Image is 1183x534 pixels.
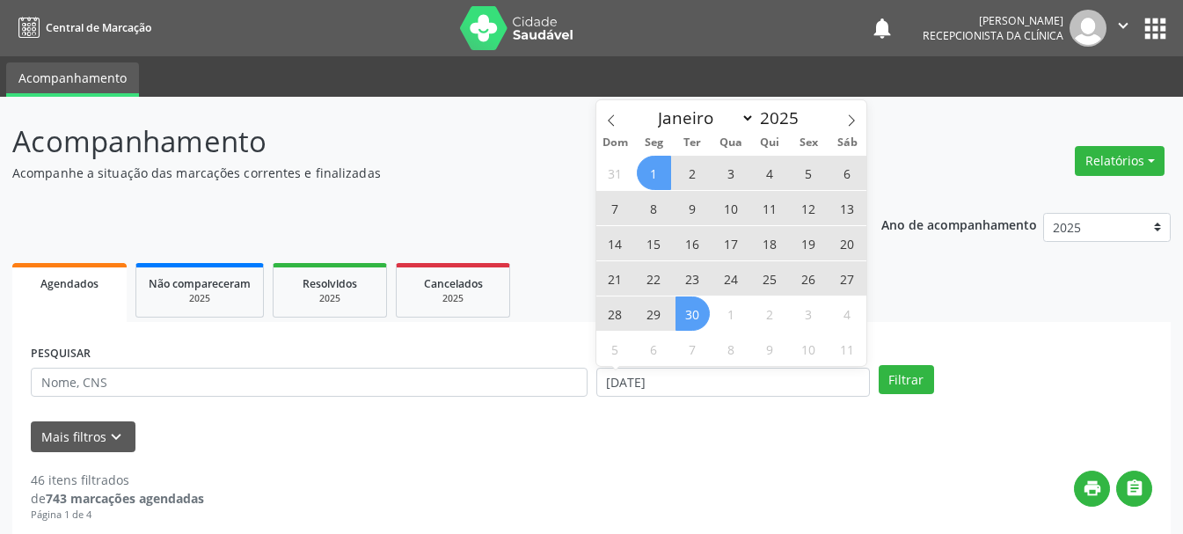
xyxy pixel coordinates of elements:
[31,471,204,489] div: 46 itens filtrados
[637,226,671,260] span: Setembro 15, 2025
[675,191,710,225] span: Setembro 9, 2025
[637,191,671,225] span: Setembro 8, 2025
[753,156,787,190] span: Setembro 4, 2025
[923,13,1063,28] div: [PERSON_NAME]
[12,13,151,42] a: Central de Marcação
[675,226,710,260] span: Setembro 16, 2025
[830,296,865,331] span: Outubro 4, 2025
[1114,16,1133,35] i: 
[870,16,895,40] button: notifications
[675,156,710,190] span: Setembro 2, 2025
[634,137,673,149] span: Seg
[830,226,865,260] span: Setembro 20, 2025
[830,156,865,190] span: Setembro 6, 2025
[286,292,374,305] div: 2025
[596,368,870,398] input: Selecione um intervalo
[1083,479,1102,498] i: print
[12,164,823,182] p: Acompanhe a situação das marcações correntes e finalizadas
[31,489,204,508] div: de
[409,292,497,305] div: 2025
[828,137,866,149] span: Sáb
[31,508,204,523] div: Página 1 de 4
[755,106,813,129] input: Year
[714,191,749,225] span: Setembro 10, 2025
[792,191,826,225] span: Setembro 12, 2025
[1070,10,1106,47] img: img
[714,332,749,366] span: Outubro 8, 2025
[881,213,1037,235] p: Ano de acompanhamento
[714,156,749,190] span: Setembro 3, 2025
[598,226,632,260] span: Setembro 14, 2025
[1116,471,1152,507] button: 
[673,137,712,149] span: Ter
[598,332,632,366] span: Outubro 5, 2025
[1074,471,1110,507] button: print
[714,226,749,260] span: Setembro 17, 2025
[792,332,826,366] span: Outubro 10, 2025
[750,137,789,149] span: Qui
[753,296,787,331] span: Outubro 2, 2025
[792,156,826,190] span: Setembro 5, 2025
[675,261,710,296] span: Setembro 23, 2025
[879,365,934,395] button: Filtrar
[40,276,99,291] span: Agendados
[106,428,126,447] i: keyboard_arrow_down
[792,261,826,296] span: Setembro 26, 2025
[598,261,632,296] span: Setembro 21, 2025
[830,261,865,296] span: Setembro 27, 2025
[637,332,671,366] span: Outubro 6, 2025
[637,296,671,331] span: Setembro 29, 2025
[753,332,787,366] span: Outubro 9, 2025
[792,226,826,260] span: Setembro 19, 2025
[789,137,828,149] span: Sex
[753,226,787,260] span: Setembro 18, 2025
[753,191,787,225] span: Setembro 11, 2025
[424,276,483,291] span: Cancelados
[830,332,865,366] span: Outubro 11, 2025
[792,296,826,331] span: Outubro 3, 2025
[637,156,671,190] span: Setembro 1, 2025
[1140,13,1171,44] button: apps
[31,421,135,452] button: Mais filtroskeyboard_arrow_down
[598,191,632,225] span: Setembro 7, 2025
[830,191,865,225] span: Setembro 13, 2025
[149,292,251,305] div: 2025
[31,340,91,368] label: PESQUISAR
[46,20,151,35] span: Central de Marcação
[6,62,139,97] a: Acompanhamento
[1075,146,1165,176] button: Relatórios
[149,276,251,291] span: Não compareceram
[714,296,749,331] span: Outubro 1, 2025
[637,261,671,296] span: Setembro 22, 2025
[714,261,749,296] span: Setembro 24, 2025
[46,490,204,507] strong: 743 marcações agendadas
[598,296,632,331] span: Setembro 28, 2025
[596,137,635,149] span: Dom
[675,296,710,331] span: Setembro 30, 2025
[675,332,710,366] span: Outubro 7, 2025
[31,368,588,398] input: Nome, CNS
[753,261,787,296] span: Setembro 25, 2025
[1106,10,1140,47] button: 
[650,106,756,130] select: Month
[1125,479,1144,498] i: 
[712,137,750,149] span: Qua
[923,28,1063,43] span: Recepcionista da clínica
[598,156,632,190] span: Agosto 31, 2025
[303,276,357,291] span: Resolvidos
[12,120,823,164] p: Acompanhamento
